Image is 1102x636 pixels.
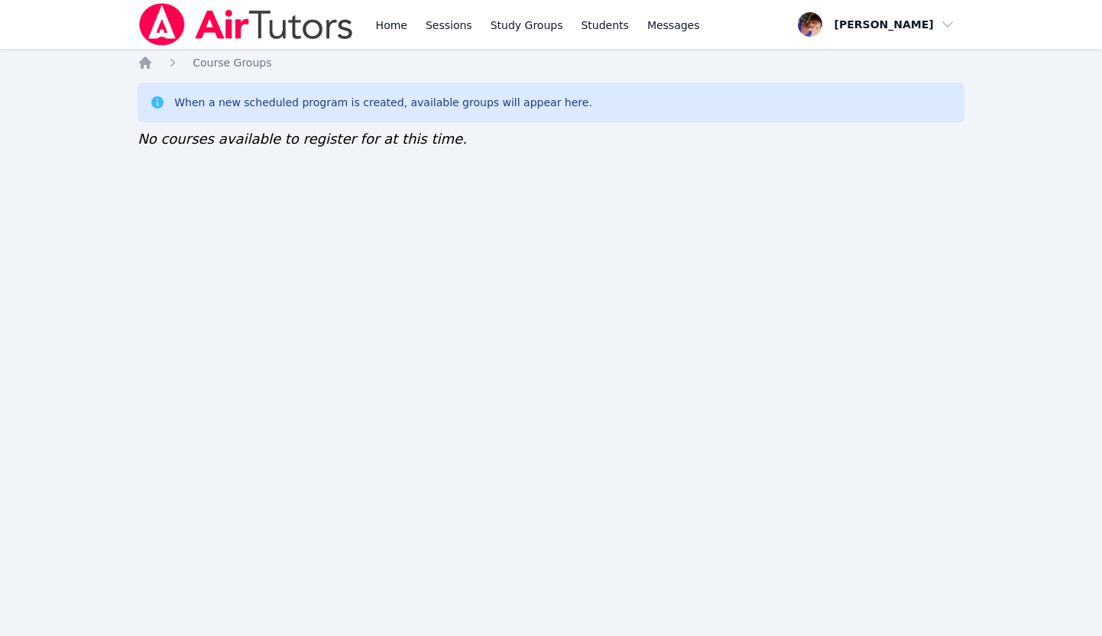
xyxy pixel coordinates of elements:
span: No courses available to register for at this time. [138,131,467,147]
span: Messages [647,18,700,33]
div: When a new scheduled program is created, available groups will appear here. [174,95,592,110]
nav: Breadcrumb [138,55,964,70]
img: Air Tutors [138,3,354,46]
span: Course Groups [193,57,271,69]
a: Course Groups [193,55,271,70]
